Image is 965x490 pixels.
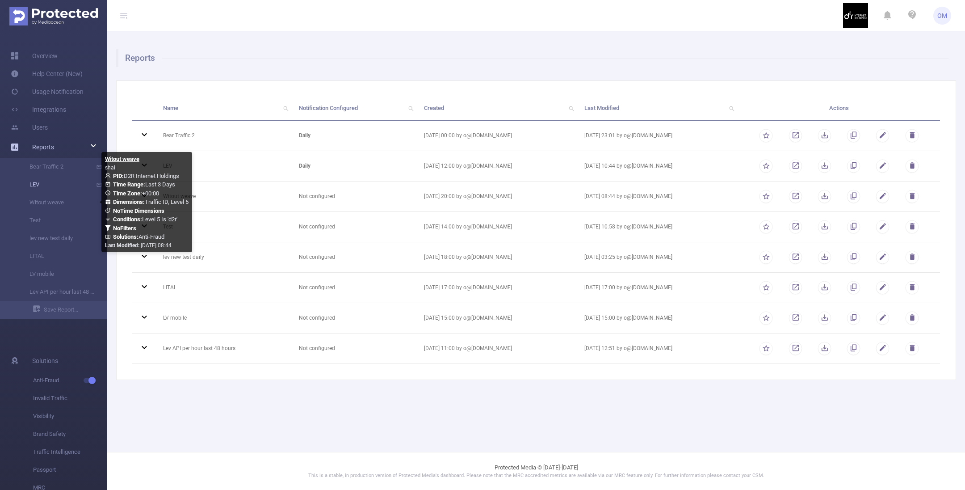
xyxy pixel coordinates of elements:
b: Time Range: [113,181,145,188]
td: [DATE] 18:00 by o@[DOMAIN_NAME] [417,242,578,273]
b: Conditions : [113,216,142,223]
td: [DATE] 20:00 by o@[DOMAIN_NAME] [417,182,578,212]
td: [DATE] 15:00 by o@[DOMAIN_NAME] [578,303,738,334]
span: shai [105,165,115,171]
td: Witout weave [156,182,292,212]
b: daily [299,163,310,169]
span: Brand Safety [33,425,107,443]
span: OM [937,7,947,25]
i: icon: user [105,173,113,178]
td: Bear Traffic 2 [156,121,292,151]
b: Last Modified: [105,242,139,249]
a: Save Report... [33,301,107,319]
a: Overview [11,47,58,65]
a: Help Center (New) [11,65,83,83]
span: Actions [829,105,849,111]
a: lev new test daily [18,229,96,247]
a: Bear Traffic 2 [18,158,96,176]
td: LV mobile [156,303,292,334]
a: Usage Notification [11,83,84,101]
td: [DATE] 15:00 by o@[DOMAIN_NAME] [417,303,578,334]
span: Traffic ID, Level 5 [113,199,189,205]
td: Lev API per hour last 48 hours [156,334,292,364]
span: Solutions [32,352,58,370]
td: [DATE] 12:51 by o@[DOMAIN_NAME] [578,334,738,364]
td: [DATE] 17:00 by o@[DOMAIN_NAME] [417,273,578,303]
b: No Filters [113,225,136,232]
span: Anti-Fraud [113,233,164,240]
img: Protected Media [9,7,98,25]
a: LV mobile [18,265,96,283]
b: Witout weave [105,156,139,162]
a: Reports [32,138,54,156]
td: [DATE] 10:58 by o@[DOMAIN_NAME] [578,212,738,242]
i: icon: search [565,97,578,120]
span: [DATE] 08:44 [105,242,172,249]
td: [DATE] 00:00 by o@[DOMAIN_NAME] [417,121,578,151]
span: Passport [33,461,107,479]
i: icon: search [405,97,417,120]
b: Time Zone: [113,190,142,197]
span: D2R Internet Holdings Last 3 Days +00:00 [105,173,189,241]
span: Notification Configured [299,105,358,111]
span: Reports [32,144,54,151]
td: [DATE] 03:25 by o@[DOMAIN_NAME] [578,242,738,273]
td: LITAL [156,273,292,303]
b: No Time Dimensions [113,207,164,214]
b: PID: [113,173,124,179]
b: Dimensions : [113,199,145,205]
td: Not configured [292,334,417,364]
td: Not configured [292,273,417,303]
a: Users [11,118,48,136]
footer: Protected Media © [DATE]-[DATE] [107,452,965,490]
b: daily [299,132,310,139]
i: icon: search [726,97,738,120]
td: [DATE] 17:00 by o@[DOMAIN_NAME] [578,273,738,303]
span: Level 5 Is 'd2r' [113,216,177,223]
td: Not configured [292,242,417,273]
i: icon: search [280,97,292,120]
td: Not configured [292,303,417,334]
span: Name [163,105,178,111]
td: [DATE] 11:00 by o@[DOMAIN_NAME] [417,334,578,364]
td: [DATE] 14:00 by o@[DOMAIN_NAME] [417,212,578,242]
td: [DATE] 23:01 by o@[DOMAIN_NAME] [578,121,738,151]
td: LEV [156,151,292,182]
td: [DATE] 10:44 by o@[DOMAIN_NAME] [578,151,738,182]
span: Created [424,105,444,111]
p: This is a stable, in production version of Protected Media's dashboard. Please note that the MRC ... [130,472,943,480]
span: Invalid Traffic [33,389,107,407]
span: Traffic Intelligence [33,443,107,461]
td: [DATE] 08:44 by o@[DOMAIN_NAME] [578,182,738,212]
span: Anti-Fraud [33,372,107,389]
span: Last Modified [584,105,619,111]
a: LITAL [18,247,96,265]
td: lev new test daily [156,242,292,273]
td: Test [156,212,292,242]
h1: Reports [116,49,948,67]
a: Witout weave [18,194,96,211]
td: [DATE] 12:00 by o@[DOMAIN_NAME] [417,151,578,182]
a: Lev API per hour last 48 hours [18,283,96,301]
td: Not configured [292,212,417,242]
a: Test [18,211,96,229]
span: Visibility [33,407,107,425]
a: LEV [18,176,96,194]
a: Integrations [11,101,66,118]
b: Solutions : [113,233,138,240]
td: Not configured [292,182,417,212]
